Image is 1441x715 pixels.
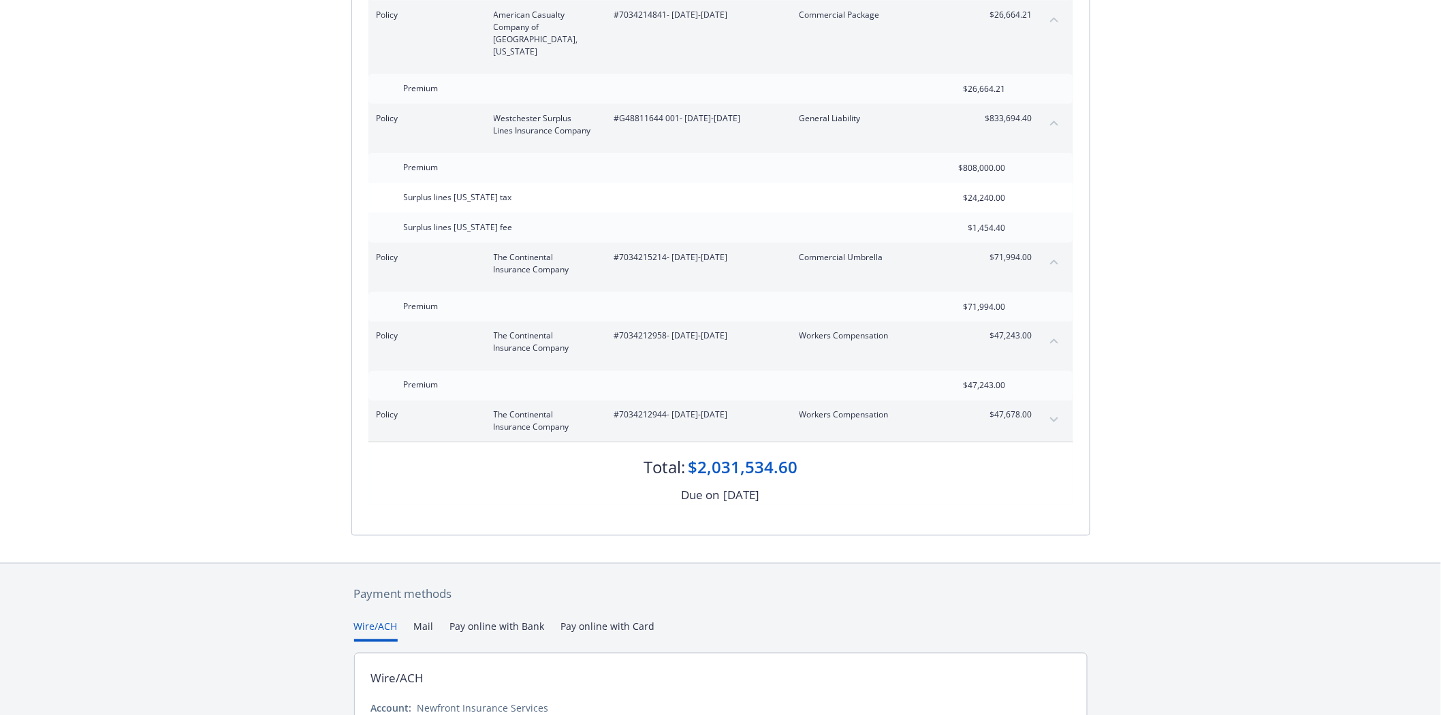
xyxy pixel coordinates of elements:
[371,670,424,688] div: Wire/ACH
[981,251,1032,264] span: $71,994.00
[1043,112,1065,134] button: collapse content
[368,401,1073,442] div: PolicyThe Continental Insurance Company#7034212944- [DATE]-[DATE]Workers Compensation$47,678.00ex...
[377,330,472,343] span: Policy
[494,112,592,137] span: Westchester Surplus Lines Insurance Company
[354,586,1088,603] div: Payment methods
[1043,9,1065,31] button: collapse content
[925,376,1014,396] input: 0.00
[404,191,512,203] span: Surplus lines [US_STATE] tax
[799,409,960,422] span: Workers Compensation
[404,161,439,173] span: Premium
[414,620,434,642] button: Mail
[925,188,1014,208] input: 0.00
[925,218,1014,238] input: 0.00
[561,620,655,642] button: Pay online with Card
[494,330,592,355] span: The Continental Insurance Company
[799,330,960,343] span: Workers Compensation
[404,221,513,233] span: Surplus lines [US_STATE] fee
[925,297,1014,317] input: 0.00
[614,330,778,343] span: #7034212958 - [DATE]-[DATE]
[377,409,472,422] span: Policy
[368,322,1073,363] div: PolicyThe Continental Insurance Company#7034212958- [DATE]-[DATE]Workers Compensation$47,243.00co...
[799,112,960,125] span: General Liability
[981,330,1032,343] span: $47,243.00
[494,9,592,58] span: American Casualty Company of [GEOGRAPHIC_DATA], [US_STATE]
[614,409,778,422] span: #7034212944 - [DATE]-[DATE]
[981,409,1032,422] span: $47,678.00
[682,487,720,505] div: Due on
[377,251,472,264] span: Policy
[404,300,439,312] span: Premium
[1043,330,1065,352] button: collapse content
[377,112,472,125] span: Policy
[981,112,1032,125] span: $833,694.40
[494,409,592,434] span: The Continental Insurance Company
[368,1,1073,66] div: PolicyAmerican Casualty Company of [GEOGRAPHIC_DATA], [US_STATE]#7034214841- [DATE]-[DATE]Commerc...
[1043,409,1065,431] button: expand content
[981,9,1032,21] span: $26,664.21
[354,620,398,642] button: Wire/ACH
[368,243,1073,284] div: PolicyThe Continental Insurance Company#7034215214- [DATE]-[DATE]Commercial Umbrella$71,994.00col...
[799,251,960,264] span: Commercial Umbrella
[644,456,685,479] div: Total:
[377,9,472,21] span: Policy
[404,379,439,391] span: Premium
[925,79,1014,99] input: 0.00
[404,82,439,94] span: Premium
[614,251,778,264] span: #7034215214 - [DATE]-[DATE]
[799,9,960,21] span: Commercial Package
[368,104,1073,145] div: PolicyWestchester Surplus Lines Insurance Company#G48811644 001- [DATE]-[DATE]General Liability$8...
[494,251,592,276] span: The Continental Insurance Company
[925,158,1014,178] input: 0.00
[614,9,778,21] span: #7034214841 - [DATE]-[DATE]
[688,456,797,479] div: $2,031,534.60
[614,112,778,125] span: #G48811644 001 - [DATE]-[DATE]
[724,487,760,505] div: [DATE]
[450,620,545,642] button: Pay online with Bank
[1043,251,1065,273] button: collapse content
